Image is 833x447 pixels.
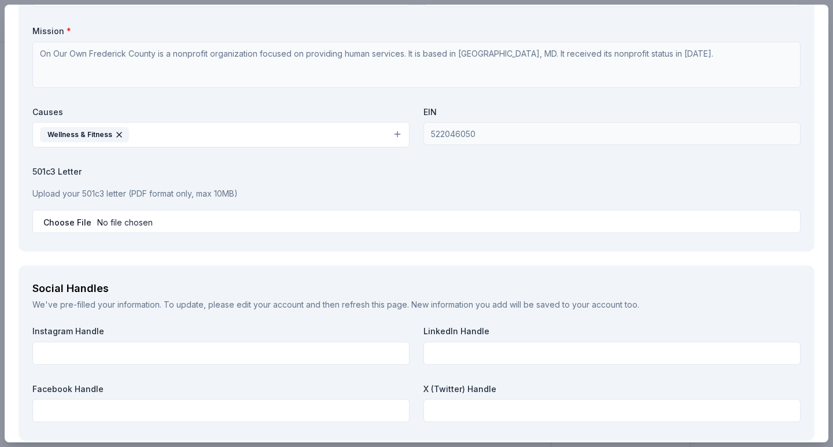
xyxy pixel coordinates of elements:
label: Mission [32,25,801,37]
label: Facebook Handle [32,383,410,395]
textarea: On Our Own Frederick County is a nonprofit organization focused on providing human services. It i... [32,42,801,88]
p: Upload your 501c3 letter (PDF format only, max 10MB) [32,187,801,201]
div: Wellness & Fitness [40,127,129,142]
label: 501c3 Letter [32,166,801,178]
label: Instagram Handle [32,326,410,337]
div: Social Handles [32,279,801,298]
label: X (Twitter) Handle [423,383,801,395]
div: We've pre-filled your information. To update, please and then refresh this page. New information ... [32,298,801,312]
label: LinkedIn Handle [423,326,801,337]
a: edit your account [237,300,304,309]
button: Wellness & Fitness [32,122,410,147]
label: EIN [423,106,801,118]
label: Causes [32,106,410,118]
